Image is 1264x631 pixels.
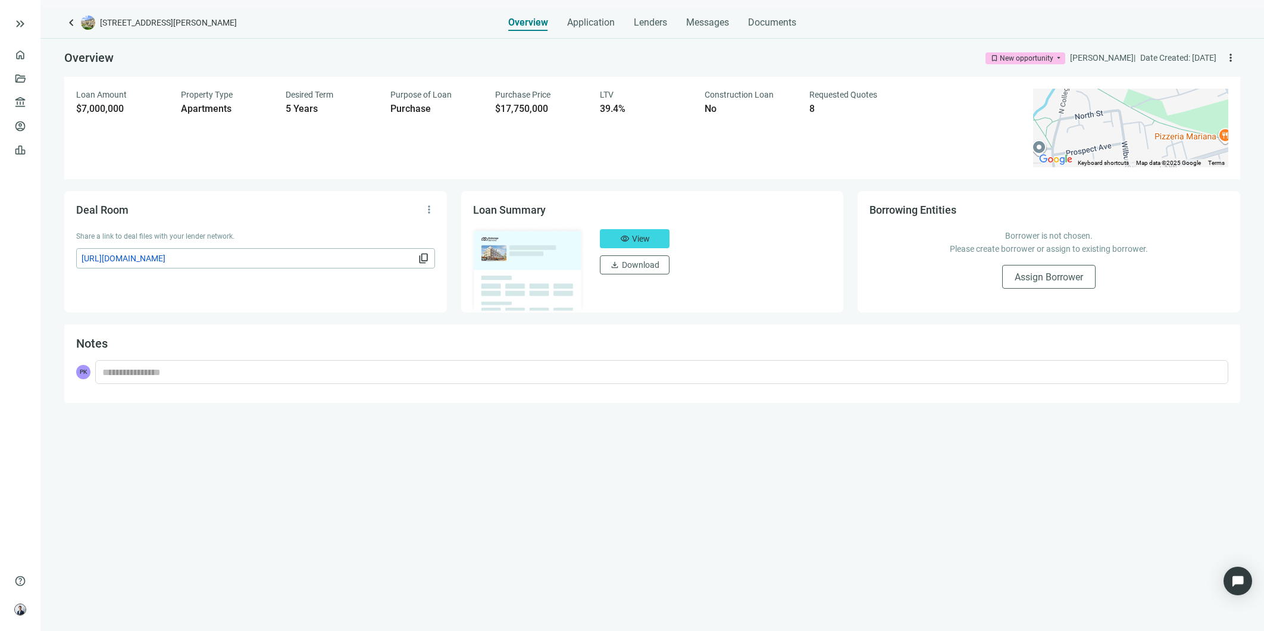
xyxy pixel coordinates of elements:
div: [PERSON_NAME] | [1070,51,1135,64]
span: Construction Loan [705,90,774,99]
span: Purchase Price [495,90,550,99]
span: PK [76,365,90,379]
img: dealOverviewImg [470,226,586,314]
span: Overview [508,17,548,29]
span: [URL][DOMAIN_NAME] [82,252,415,265]
button: Keyboard shortcuts [1078,159,1129,167]
img: Google [1036,152,1075,167]
span: Assign Borrower [1015,271,1083,283]
span: visibility [620,234,630,243]
span: bookmark [990,54,999,63]
span: [STREET_ADDRESS][PERSON_NAME] [100,17,237,29]
span: Loan Amount [76,90,127,99]
span: Notes [76,336,108,351]
span: more_vert [1225,52,1237,64]
span: Messages [686,17,729,28]
span: Desired Term [286,90,333,99]
div: New opportunity [1000,52,1053,64]
a: Terms (opens in new tab) [1208,160,1225,166]
span: more_vert [423,204,435,215]
span: Overview [64,51,114,65]
button: more_vert [420,200,439,219]
div: 39.4% [600,103,690,115]
div: 8 [809,103,900,115]
span: Lenders [634,17,667,29]
div: No [705,103,795,115]
div: Purchase [390,103,481,115]
span: content_copy [418,252,430,264]
span: Deal Room [76,204,129,216]
span: Loan Summary [473,204,546,216]
span: Purpose of Loan [390,90,452,99]
button: visibilityView [600,229,669,248]
span: Share a link to deal files with your lender network. [76,232,234,240]
div: Date Created: [DATE] [1140,51,1216,64]
div: $7,000,000 [76,103,167,115]
img: avatar [15,604,26,615]
button: keyboard_double_arrow_right [13,17,27,31]
span: Map data ©2025 Google [1136,160,1201,166]
span: download [610,260,620,270]
button: Assign Borrower [1002,265,1096,289]
span: Requested Quotes [809,90,877,99]
span: View [632,234,650,243]
div: 5 Years [286,103,376,115]
span: LTV [600,90,614,99]
button: downloadDownload [600,255,669,274]
span: Documents [748,17,796,29]
img: deal-logo [81,15,95,30]
div: $17,750,000 [495,103,586,115]
a: keyboard_arrow_left [64,15,79,30]
span: account_balance [14,96,23,108]
span: Download [622,260,659,270]
a: Open this area in Google Maps (opens a new window) [1036,152,1075,167]
div: Apartments [181,103,271,115]
p: Borrower is not chosen. [881,229,1216,242]
p: Please create borrower or assign to existing borrower. [881,242,1216,255]
span: help [14,575,26,587]
span: Property Type [181,90,233,99]
span: Application [567,17,615,29]
span: Borrowing Entities [869,204,956,216]
div: Open Intercom Messenger [1224,567,1252,595]
button: more_vert [1221,48,1240,67]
